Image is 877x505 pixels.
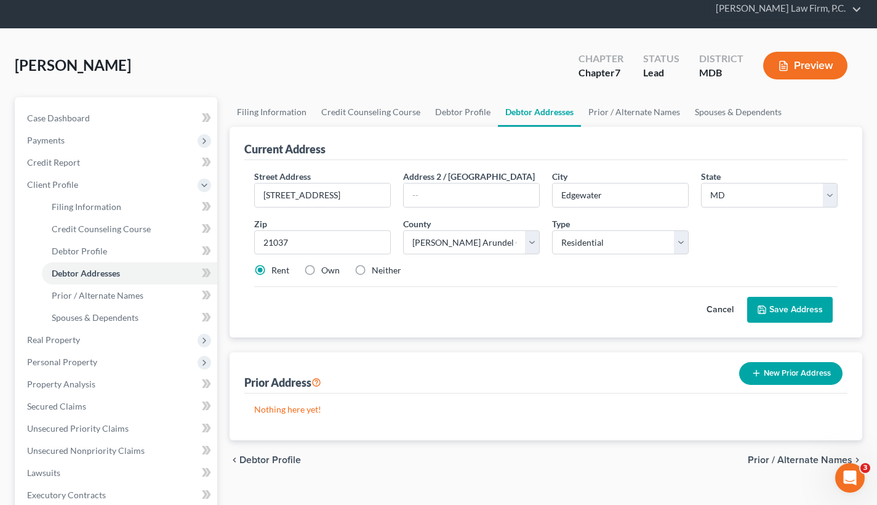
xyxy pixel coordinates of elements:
[52,224,151,234] span: Credit Counseling Course
[372,264,401,277] label: Neither
[701,171,721,182] span: State
[42,262,217,285] a: Debtor Addresses
[255,184,390,207] input: Enter street address
[52,268,120,278] span: Debtor Addresses
[244,375,321,390] div: Prior Address
[27,490,106,500] span: Executory Contracts
[230,455,239,465] i: chevron_left
[42,307,217,329] a: Spouses & Dependents
[17,440,217,462] a: Unsecured Nonpriority Claims
[748,455,862,465] button: Prior / Alternate Names chevron_right
[42,218,217,240] a: Credit Counseling Course
[17,462,217,484] a: Lawsuits
[552,217,570,230] label: Type
[687,97,789,127] a: Spouses & Dependents
[763,52,847,79] button: Preview
[230,455,301,465] button: chevron_left Debtor Profile
[699,52,743,66] div: District
[271,264,289,277] label: Rent
[27,135,65,145] span: Payments
[254,230,391,255] input: XXXXX
[428,97,498,127] a: Debtor Profile
[581,97,687,127] a: Prior / Alternate Names
[52,312,138,323] span: Spouses & Dependents
[52,246,107,256] span: Debtor Profile
[852,455,862,465] i: chevron_right
[17,373,217,395] a: Property Analysis
[552,171,567,182] span: City
[835,463,865,493] iframe: Intercom live chat
[52,290,143,301] span: Prior / Alternate Names
[579,66,623,80] div: Chapter
[17,418,217,440] a: Unsecured Priority Claims
[27,379,95,389] span: Property Analysis
[27,467,60,478] span: Lawsuits
[699,66,743,80] div: MDB
[254,219,267,229] span: Zip
[27,157,80,168] span: Credit Report
[239,455,301,465] span: Debtor Profile
[498,97,581,127] a: Debtor Addresses
[860,463,870,473] span: 3
[17,151,217,174] a: Credit Report
[27,357,97,367] span: Personal Property
[643,52,679,66] div: Status
[403,219,431,229] span: County
[27,423,129,434] span: Unsecured Priority Claims
[693,297,747,322] button: Cancel
[27,401,86,411] span: Secured Claims
[244,142,326,156] div: Current Address
[579,52,623,66] div: Chapter
[553,184,688,207] input: Enter city...
[15,56,131,74] span: [PERSON_NAME]
[404,184,539,207] input: --
[27,445,145,456] span: Unsecured Nonpriority Claims
[615,67,620,78] span: 7
[643,66,679,80] div: Lead
[17,107,217,129] a: Case Dashboard
[42,196,217,218] a: Filing Information
[42,285,217,307] a: Prior / Alternate Names
[748,455,852,465] span: Prior / Alternate Names
[230,97,314,127] a: Filing Information
[52,201,121,212] span: Filing Information
[321,264,340,277] label: Own
[27,334,80,345] span: Real Property
[739,362,843,385] button: New Prior Address
[27,113,90,123] span: Case Dashboard
[403,170,535,183] label: Address 2 / [GEOGRAPHIC_DATA]
[17,395,217,418] a: Secured Claims
[27,179,78,190] span: Client Profile
[314,97,428,127] a: Credit Counseling Course
[42,240,217,262] a: Debtor Profile
[254,403,838,416] p: Nothing here yet!
[254,171,311,182] span: Street Address
[747,297,833,323] button: Save Address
